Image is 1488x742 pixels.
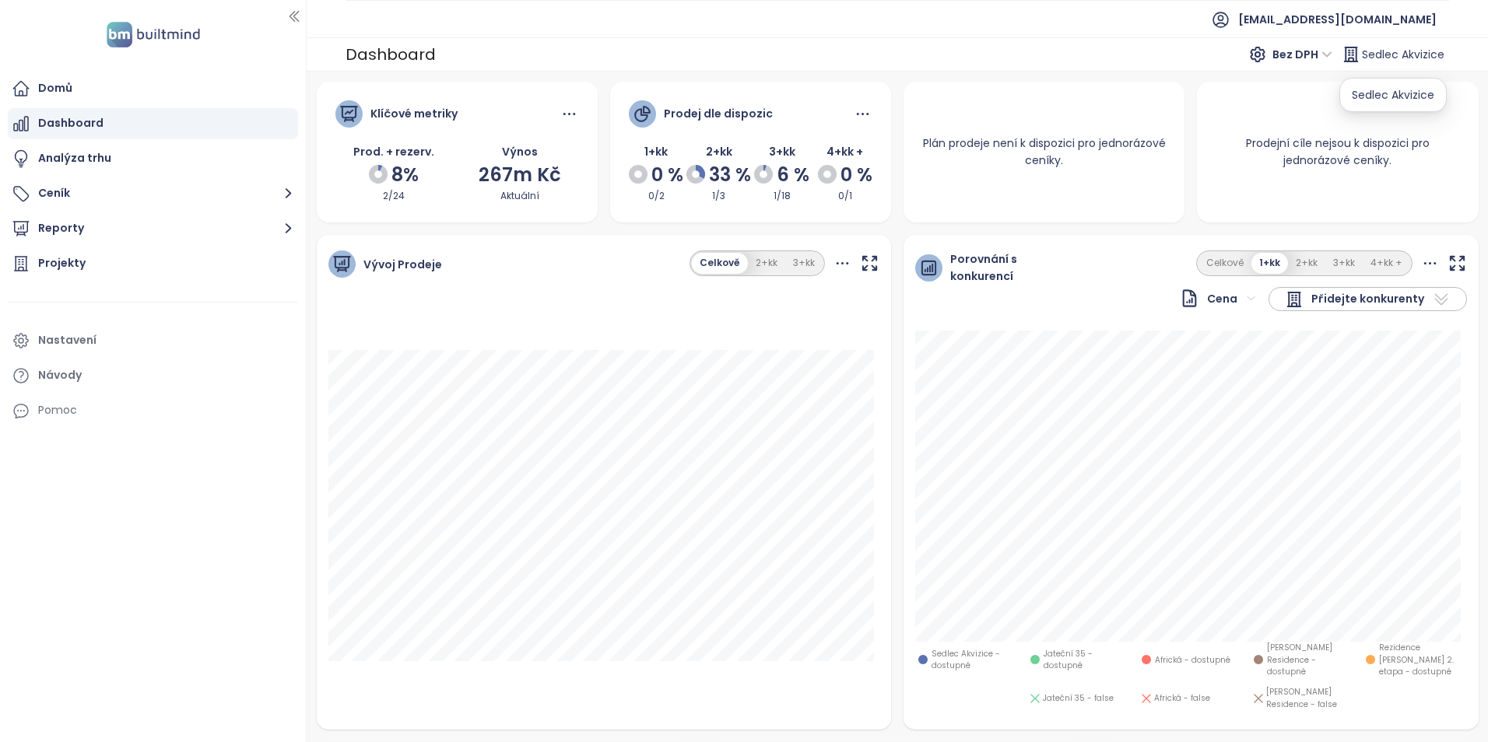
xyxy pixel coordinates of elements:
[461,143,579,160] div: Výnos
[1339,78,1447,112] div: Sedlec Akvizice
[1180,289,1237,308] div: Cena
[38,401,77,420] div: Pomoc
[1043,692,1114,705] span: Jateční 35 - false
[38,366,82,385] div: Návody
[102,19,205,51] img: logo
[8,213,298,244] button: Reporty
[841,160,872,190] span: 0 %
[777,160,809,190] span: 6 %
[8,178,298,209] button: Ceník
[370,105,458,122] div: Klíčové metriky
[1288,253,1325,274] button: 2+kk
[629,189,684,204] div: 0/2
[826,144,863,159] span: 4+kk +
[38,254,86,273] div: Projekty
[479,162,561,187] span: 267m Kč
[1238,1,1437,38] span: [EMAIL_ADDRESS][DOMAIN_NAME]
[38,149,111,168] div: Analýza trhu
[363,256,442,273] span: Vývoj Prodeje
[950,250,1039,285] span: Porovnání s konkurencí
[1044,648,1132,672] span: Jateční 35 - dostupné
[38,79,72,98] div: Domů
[353,144,434,159] span: Prod. + rezerv.
[1197,116,1478,187] div: Prodejní cíle nejsou k dispozici pro jednorázové ceníky.
[651,160,683,190] span: 0 %
[8,360,298,391] a: Návody
[1363,253,1410,274] button: 4+kk +
[664,105,773,122] div: Prodej dle dispozic
[644,144,668,159] span: 1+kk
[1266,686,1355,710] span: [PERSON_NAME] Residence - false
[391,160,419,190] span: 8%
[1272,43,1332,66] span: Bez DPH
[817,189,872,204] div: 0/1
[8,395,298,426] div: Pomoc
[1362,40,1444,68] span: Sedlec Akvizice
[706,144,732,159] span: 2+kk
[748,253,785,274] button: 2+kk
[1154,692,1210,705] span: Africká - false
[346,40,436,68] div: Dashboard
[8,325,298,356] a: Nastavení
[709,160,751,190] span: 33 %
[1311,290,1424,309] span: Přidejte konkurenty
[1379,642,1467,678] span: Rezidence [PERSON_NAME] 2. etapa - dostupné
[785,253,823,274] button: 3+kk
[1155,654,1230,667] span: Africká - dostupné
[692,189,747,204] div: 1/3
[1325,253,1363,274] button: 3+kk
[461,189,579,204] div: Aktuální
[8,73,298,104] a: Domů
[335,189,454,204] div: 2/24
[38,331,97,350] div: Nastavení
[38,114,104,133] div: Dashboard
[1198,253,1251,274] button: Celkově
[1267,642,1355,678] span: [PERSON_NAME] Residence - dostupné
[932,648,1019,672] span: Sedlec Akvizice - dostupné
[904,116,1184,187] div: Plán prodeje není k dispozici pro jednorázové ceníky.
[692,253,748,274] button: Celkově
[8,108,298,139] a: Dashboard
[8,248,298,279] a: Projekty
[769,144,795,159] span: 3+kk
[754,189,809,204] div: 1/18
[8,143,298,174] a: Analýza trhu
[1251,253,1288,274] button: 1+kk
